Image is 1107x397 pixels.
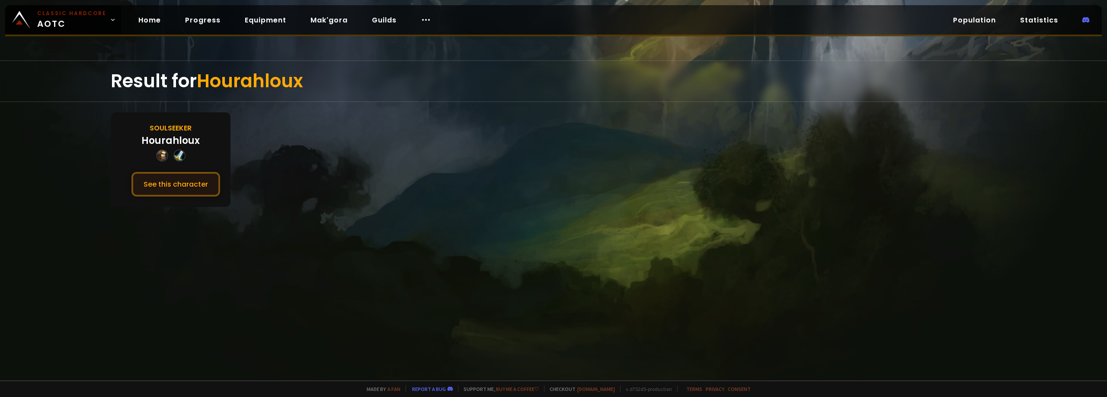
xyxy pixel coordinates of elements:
[458,386,539,392] span: Support me,
[150,123,192,133] div: Soulseeker
[5,5,121,35] a: Classic HardcoreAOTC
[365,11,403,29] a: Guilds
[238,11,293,29] a: Equipment
[387,386,400,392] a: a fan
[362,386,400,392] span: Made by
[577,386,615,392] a: [DOMAIN_NAME]
[131,172,220,197] button: See this character
[706,386,724,392] a: Privacy
[141,133,200,148] div: Hourahloux
[728,386,751,392] a: Consent
[412,386,446,392] a: Report a bug
[131,11,168,29] a: Home
[111,61,996,102] div: Result for
[37,10,106,17] small: Classic Hardcore
[197,68,303,94] span: Hourahloux
[686,386,702,392] a: Terms
[304,11,355,29] a: Mak'gora
[37,10,106,30] span: AOTC
[946,11,1003,29] a: Population
[544,386,615,392] span: Checkout
[1013,11,1065,29] a: Statistics
[178,11,227,29] a: Progress
[620,386,672,392] span: v. d752d5 - production
[496,386,539,392] a: Buy me a coffee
